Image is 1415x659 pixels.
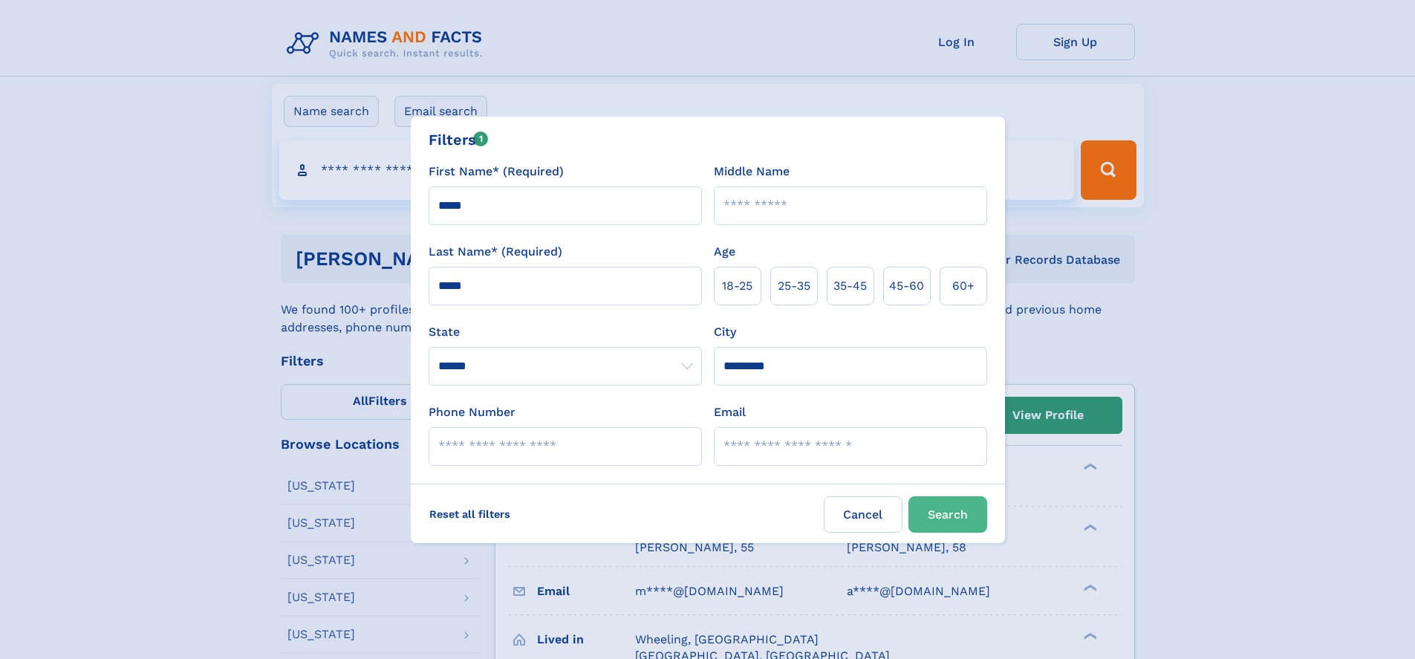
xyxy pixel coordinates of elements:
label: Phone Number [429,403,515,421]
span: 35‑45 [833,277,867,295]
label: Middle Name [714,163,790,181]
label: Age [714,243,735,261]
label: Reset all filters [420,496,520,532]
span: 45‑60 [889,277,924,295]
label: City [714,323,736,341]
span: 60+ [952,277,975,295]
label: Cancel [824,496,902,533]
label: State [429,323,702,341]
label: Email [714,403,746,421]
button: Search [908,496,987,533]
span: 18‑25 [722,277,752,295]
label: Last Name* (Required) [429,243,562,261]
div: Filters [429,129,489,151]
label: First Name* (Required) [429,163,564,181]
span: 25‑35 [778,277,810,295]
